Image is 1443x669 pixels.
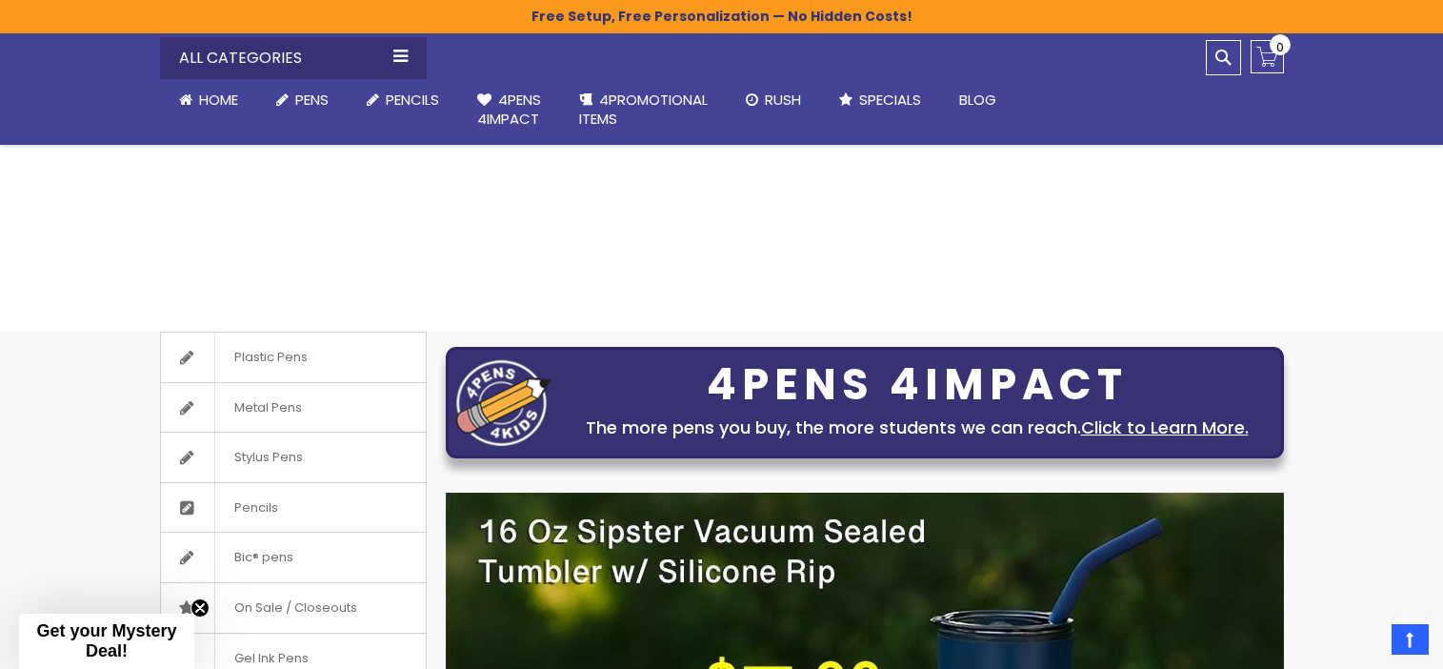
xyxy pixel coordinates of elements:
span: Home [199,90,238,110]
a: Plastic Pens [161,333,426,382]
a: 0 [1251,40,1284,73]
span: Rush [765,90,801,110]
span: Plastic Pens [214,333,327,382]
a: 4PROMOTIONALITEMS [560,79,727,141]
a: Click to Learn More. [1081,416,1249,439]
div: All Categories [160,37,427,79]
span: Pencils [386,90,439,110]
span: Bic® pens [214,533,312,582]
span: 4PROMOTIONAL ITEMS [579,90,708,129]
a: Metal Pens [161,383,426,433]
a: 4Pens4impact [458,79,560,141]
span: Pencils [214,483,297,533]
img: four_pen_logo.png [456,359,551,446]
span: Metal Pens [214,383,321,433]
span: Stylus Pens [214,433,322,482]
a: Bic® pens [161,533,426,582]
span: Specials [859,90,921,110]
a: Rush [727,79,820,121]
a: Blog [940,79,1015,121]
div: 4PENS 4IMPACT [561,365,1273,405]
a: On Sale / Closeouts [161,583,426,633]
a: Pencils [348,79,458,121]
span: On Sale / Closeouts [214,583,376,633]
span: Blog [959,90,996,110]
a: Stylus Pens [161,433,426,482]
a: Pens [257,79,348,121]
a: Pencils [161,483,426,533]
button: Close teaser [190,598,210,618]
span: 0 [1276,38,1284,56]
span: Get your Mystery Deal! [36,621,176,660]
a: Specials [820,79,940,121]
div: The more pens you buy, the more students we can reach. [561,415,1273,441]
span: 4Pens 4impact [477,90,541,129]
span: Pens [295,90,329,110]
a: Home [160,79,257,121]
div: Get your Mystery Deal!Close teaser [19,614,194,669]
